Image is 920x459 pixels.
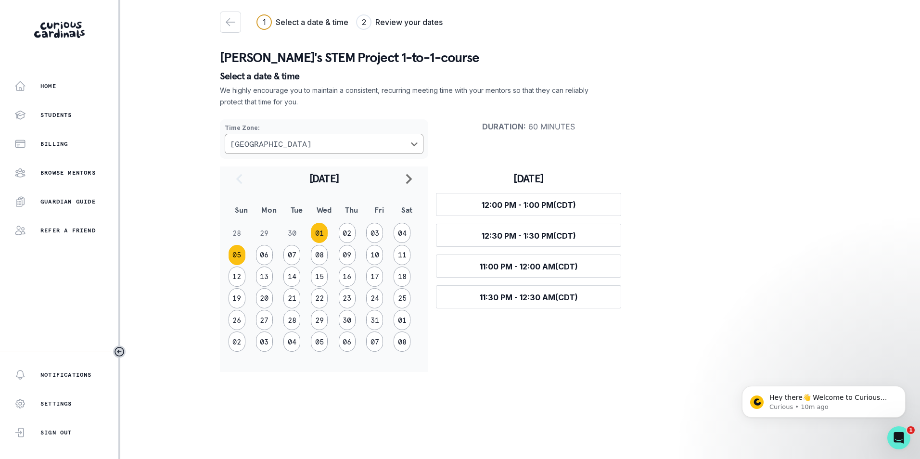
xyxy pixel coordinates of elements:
[283,245,300,265] button: 07
[229,245,245,265] button: 05
[229,267,245,287] button: 12
[339,288,356,308] button: 23
[42,37,166,46] p: Message from Curious, sent 10m ago
[339,245,356,265] button: 09
[728,366,920,433] iframe: Intercom notifications message
[311,288,328,308] button: 22
[220,85,589,108] p: We highly encourage you to maintain a consistent, recurring meeting time with your mentors so tha...
[251,172,397,185] h2: [DATE]
[311,331,328,352] button: 05
[228,197,255,222] th: Sun
[482,122,526,131] strong: Duration :
[394,310,410,330] button: 01
[256,267,273,287] button: 13
[394,331,410,352] button: 08
[40,429,72,436] p: Sign Out
[40,227,96,234] p: Refer a friend
[393,197,421,222] th: Sat
[283,288,300,308] button: 21
[40,111,72,119] p: Students
[40,82,56,90] p: Home
[480,262,578,271] span: 11:00 PM - 12:00 AM (CDT)
[366,288,383,308] button: 24
[394,267,410,287] button: 18
[34,22,85,38] img: Curious Cardinals Logo
[436,285,621,308] button: 11:30 PM - 12:30 AM(CDT)
[366,245,383,265] button: 10
[397,166,421,191] button: navigate to next month
[283,331,300,352] button: 04
[311,245,328,265] button: 08
[40,169,96,177] p: Browse Mentors
[436,122,621,131] p: 60 minutes
[482,200,576,210] span: 12:00 PM - 1:00 PM (CDT)
[482,231,576,241] span: 12:30 PM - 1:30 PM (CDT)
[339,310,356,330] button: 30
[220,71,820,81] p: Select a date & time
[40,198,96,205] p: Guardian Guide
[366,310,383,330] button: 31
[283,267,300,287] button: 14
[311,310,328,330] button: 29
[229,331,245,352] button: 02
[394,288,410,308] button: 25
[339,223,356,243] button: 02
[40,140,68,148] p: Billing
[375,16,443,28] h3: Review your dates
[42,28,164,83] span: Hey there👋 Welcome to Curious Cardinals 🙌 Take a look around! If you have any questions or are ex...
[436,193,621,216] button: 12:00 PM - 1:00 PM(CDT)
[263,16,266,28] div: 1
[256,331,273,352] button: 03
[256,288,273,308] button: 20
[276,16,348,28] h3: Select a date & time
[283,197,310,222] th: Tue
[436,172,621,185] h3: [DATE]
[40,371,92,379] p: Notifications
[887,426,910,449] iframe: Intercom live chat
[339,331,356,352] button: 06
[311,223,328,243] button: 01
[256,245,273,265] button: 06
[366,331,383,352] button: 07
[225,134,423,154] button: Choose a timezone
[338,197,365,222] th: Thu
[366,223,383,243] button: 03
[220,48,820,67] p: [PERSON_NAME]'s STEM Project 1-to-1-course
[229,310,245,330] button: 26
[283,310,300,330] button: 28
[256,310,273,330] button: 27
[255,197,282,222] th: Mon
[362,16,366,28] div: 2
[310,197,338,222] th: Wed
[365,197,393,222] th: Fri
[436,255,621,278] button: 11:00 PM - 12:00 AM(CDT)
[366,267,383,287] button: 17
[907,426,915,434] span: 1
[40,400,72,408] p: Settings
[113,345,126,358] button: Toggle sidebar
[229,288,245,308] button: 19
[339,267,356,287] button: 16
[436,224,621,247] button: 12:30 PM - 1:30 PM(CDT)
[311,267,328,287] button: 15
[256,14,443,30] div: Progress
[394,245,410,265] button: 11
[480,293,578,302] span: 11:30 PM - 12:30 AM (CDT)
[394,223,410,243] button: 04
[225,124,260,131] strong: Time Zone :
